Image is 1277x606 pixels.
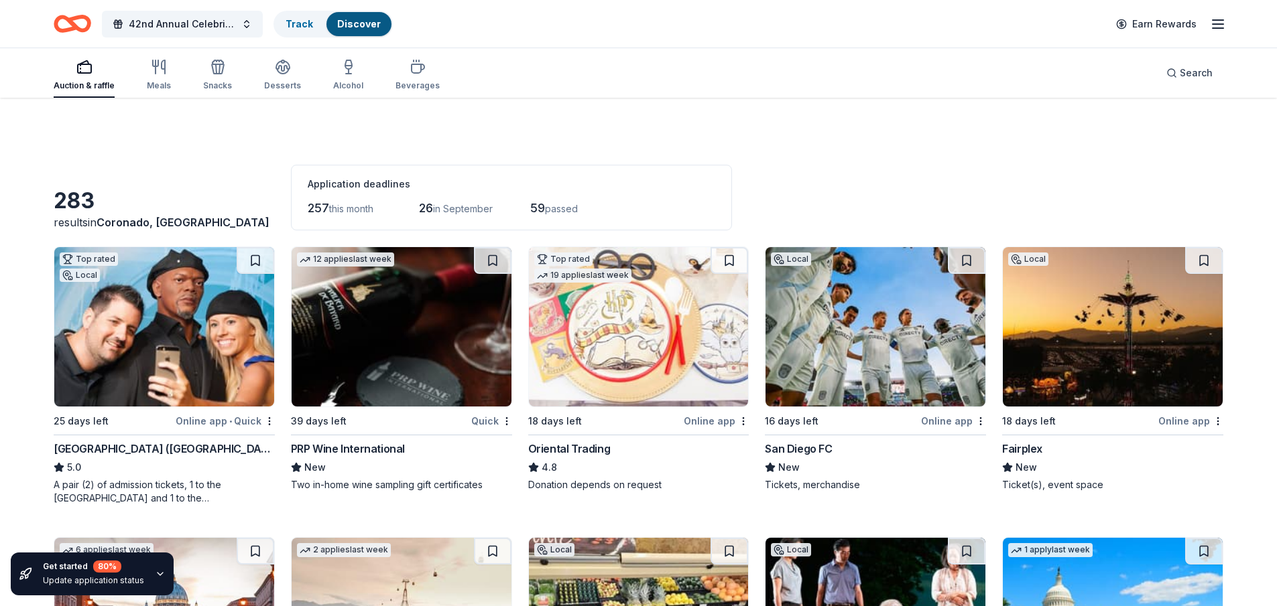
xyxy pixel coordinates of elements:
div: Update application status [43,575,144,586]
img: Image for Oriental Trading [529,247,749,406]
div: Snacks [203,80,232,91]
a: Image for San Diego FCLocal16 days leftOnline appSan Diego FCNewTickets, merchandise [765,246,986,491]
div: Meals [147,80,171,91]
button: Search [1156,60,1223,86]
a: Image for PRP Wine International12 applieslast week39 days leftQuickPRP Wine InternationalNewTwo ... [291,246,512,491]
div: Online app [1158,412,1223,429]
div: 16 days left [765,413,818,429]
a: Track [286,18,313,29]
div: Local [60,269,100,282]
div: Online app Quick [176,412,275,429]
div: 283 [54,187,275,214]
div: Fairplex [1002,441,1042,457]
span: New [778,459,800,475]
div: A pair (2) of admission tickets, 1 to the [GEOGRAPHIC_DATA] and 1 to the [GEOGRAPHIC_DATA] [54,478,275,505]
span: Coronado, [GEOGRAPHIC_DATA] [97,216,269,229]
div: 19 applies last week [534,269,631,283]
div: [GEOGRAPHIC_DATA] ([GEOGRAPHIC_DATA]) [54,441,275,457]
div: Local [771,543,811,556]
div: Alcohol [333,80,363,91]
span: 4.8 [542,459,557,475]
div: Online app [684,412,749,429]
img: Image for Hollywood Wax Museum (Hollywood) [54,247,274,406]
a: Image for FairplexLocal18 days leftOnline appFairplexNewTicket(s), event space [1002,246,1223,491]
span: 42nd Annual Celebrity Waiters Luncheon [129,16,236,32]
button: Meals [147,54,171,98]
button: 42nd Annual Celebrity Waiters Luncheon [102,11,263,37]
button: Auction & raffle [54,54,115,98]
button: Alcohol [333,54,363,98]
button: TrackDiscover [273,11,393,37]
div: Oriental Trading [528,441,611,457]
div: Application deadlines [308,176,715,192]
div: 18 days left [1002,413,1056,429]
div: 25 days left [54,413,109,429]
div: 39 days left [291,413,347,429]
a: Image for Hollywood Wax Museum (Hollywood)Top ratedLocal25 days leftOnline app•Quick[GEOGRAPHIC_D... [54,246,275,505]
div: 12 applies last week [297,252,394,267]
div: Beverages [396,80,440,91]
span: New [304,459,326,475]
span: Search [1180,65,1213,81]
span: in [88,216,269,229]
span: this month [329,203,373,214]
a: Earn Rewards [1108,12,1205,36]
span: 5.0 [67,459,81,475]
img: Image for San Diego FC [766,247,985,406]
a: Discover [337,18,381,29]
div: 18 days left [528,413,582,429]
div: Local [771,252,811,266]
a: Image for Oriental TradingTop rated19 applieslast week18 days leftOnline appOriental Trading4.8Do... [528,246,749,491]
span: 59 [530,201,545,215]
button: Desserts [264,54,301,98]
a: Home [54,8,91,40]
div: Ticket(s), event space [1002,478,1223,491]
span: in September [433,203,493,214]
span: New [1016,459,1037,475]
div: Desserts [264,80,301,91]
div: Donation depends on request [528,478,749,491]
div: Get started [43,560,144,573]
span: passed [545,203,578,214]
div: Top rated [60,252,118,266]
div: 2 applies last week [297,543,391,557]
span: • [229,416,232,427]
img: Image for PRP Wine International [292,247,511,406]
div: PRP Wine International [291,441,405,457]
div: Quick [471,412,512,429]
span: 26 [419,201,433,215]
div: Top rated [534,252,593,266]
img: Image for Fairplex [1003,247,1223,406]
div: Tickets, merchandise [765,478,986,491]
div: results [54,214,275,230]
div: Two in-home wine sampling gift certificates [291,478,512,491]
div: 1 apply last week [1008,543,1093,557]
div: Local [534,543,574,556]
button: Beverages [396,54,440,98]
div: 80 % [93,560,121,573]
div: Online app [921,412,986,429]
div: Auction & raffle [54,80,115,91]
span: 257 [308,201,329,215]
div: San Diego FC [765,441,832,457]
button: Snacks [203,54,232,98]
div: Local [1008,252,1048,266]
